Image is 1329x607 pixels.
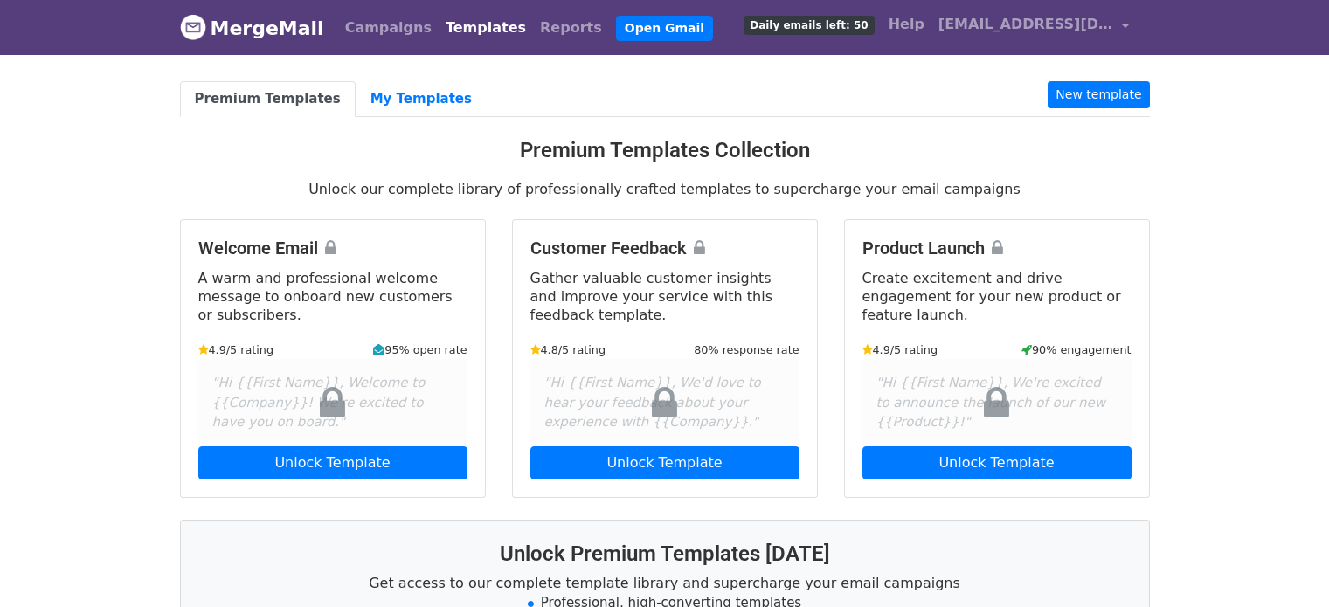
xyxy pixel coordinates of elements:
a: Open Gmail [616,16,713,41]
div: "Hi {{First Name}}, We're excited to announce the launch of our new {{Product}}!" [862,359,1132,446]
a: Unlock Template [198,446,467,479]
p: A warm and professional welcome message to onboard new customers or subscribers. [198,269,467,324]
h3: Unlock Premium Templates [DATE] [202,541,1128,567]
h3: Premium Templates Collection [180,138,1150,163]
a: Campaigns [338,10,439,45]
small: 95% open rate [373,341,467,358]
h4: Customer Feedback [530,238,799,259]
a: My Templates [356,81,487,117]
div: "Hi {{First Name}}, We'd love to hear your feedback about your experience with {{Company}}." [530,359,799,446]
a: Reports [533,10,609,45]
a: Unlock Template [862,446,1132,479]
span: [EMAIL_ADDRESS][DOMAIN_NAME] [938,14,1113,35]
img: MergeMail logo [180,14,206,40]
small: 90% engagement [1021,341,1132,358]
h4: Welcome Email [198,238,467,259]
a: MergeMail [180,10,324,46]
a: Premium Templates [180,81,356,117]
span: Daily emails left: 50 [744,16,874,35]
a: [EMAIL_ADDRESS][DOMAIN_NAME] [931,7,1136,48]
h4: Product Launch [862,238,1132,259]
a: Daily emails left: 50 [737,7,881,42]
small: 4.9/5 rating [198,341,274,358]
a: Unlock Template [530,446,799,479]
p: Get access to our complete template library and supercharge your email campaigns [202,574,1128,592]
small: 4.8/5 rating [530,341,606,358]
a: New template [1048,81,1149,108]
small: 4.9/5 rating [862,341,938,358]
div: "Hi {{First Name}}, Welcome to {{Company}}! We're excited to have you on board." [198,359,467,446]
small: 80% response rate [694,341,799,358]
a: Templates [439,10,533,45]
p: Create excitement and drive engagement for your new product or feature launch. [862,269,1132,324]
a: Help [882,7,931,42]
p: Gather valuable customer insights and improve your service with this feedback template. [530,269,799,324]
p: Unlock our complete library of professionally crafted templates to supercharge your email campaigns [180,180,1150,198]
